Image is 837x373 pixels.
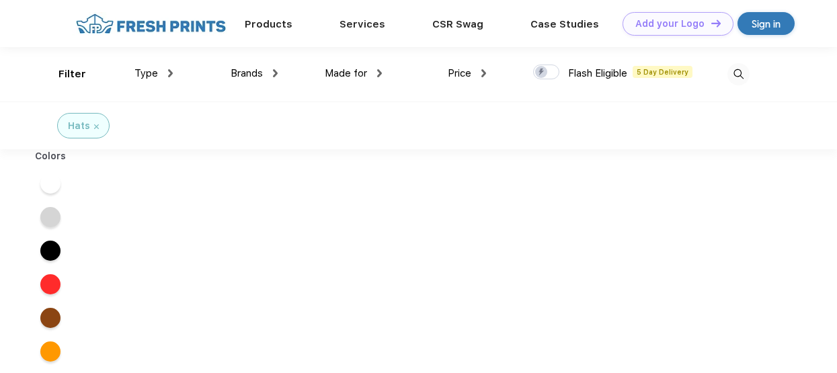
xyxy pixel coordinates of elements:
a: Products [245,18,292,30]
span: Made for [325,67,367,79]
div: Colors [25,149,77,163]
span: Flash Eligible [568,67,627,79]
img: dropdown.png [168,69,173,77]
span: 5 Day Delivery [633,66,692,78]
img: DT [711,19,721,27]
img: dropdown.png [273,69,278,77]
a: Services [340,18,385,30]
img: fo%20logo%202.webp [72,12,230,36]
span: Price [448,67,471,79]
div: Filter [58,67,86,82]
span: Type [134,67,158,79]
a: CSR Swag [432,18,483,30]
a: Sign in [738,12,795,35]
img: desktop_search.svg [727,63,750,85]
img: dropdown.png [377,69,382,77]
span: Brands [231,67,263,79]
img: dropdown.png [481,69,486,77]
div: Add your Logo [635,18,705,30]
div: Hats [68,119,90,133]
img: filter_cancel.svg [94,124,99,129]
div: Sign in [752,16,781,32]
